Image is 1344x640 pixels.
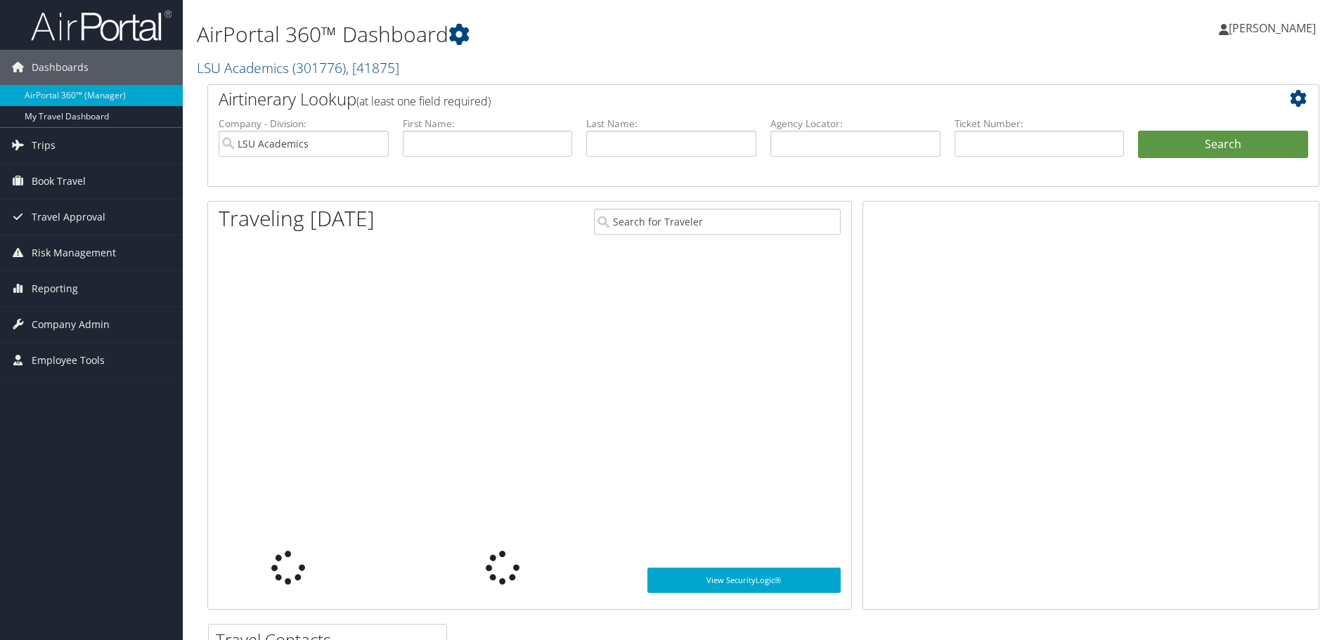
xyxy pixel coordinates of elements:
[32,200,105,235] span: Travel Approval
[356,93,491,109] span: (at least one field required)
[32,307,110,342] span: Company Admin
[955,117,1125,131] label: Ticket Number:
[32,128,56,163] span: Trips
[32,50,89,85] span: Dashboards
[586,117,756,131] label: Last Name:
[197,20,952,49] h1: AirPortal 360™ Dashboard
[219,87,1215,111] h2: Airtinerary Lookup
[219,117,389,131] label: Company - Division:
[32,235,116,270] span: Risk Management
[197,58,399,77] a: LSU Academics
[346,58,399,77] span: , [ 41875 ]
[403,117,573,131] label: First Name:
[1219,7,1330,49] a: [PERSON_NAME]
[1229,20,1316,36] span: [PERSON_NAME]
[32,164,86,199] span: Book Travel
[1138,131,1308,159] button: Search
[647,568,841,593] a: View SecurityLogic®
[594,209,841,235] input: Search for Traveler
[219,204,375,233] h1: Traveling [DATE]
[32,271,78,306] span: Reporting
[32,343,105,378] span: Employee Tools
[770,117,941,131] label: Agency Locator:
[292,58,346,77] span: ( 301776 )
[31,9,172,42] img: airportal-logo.png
